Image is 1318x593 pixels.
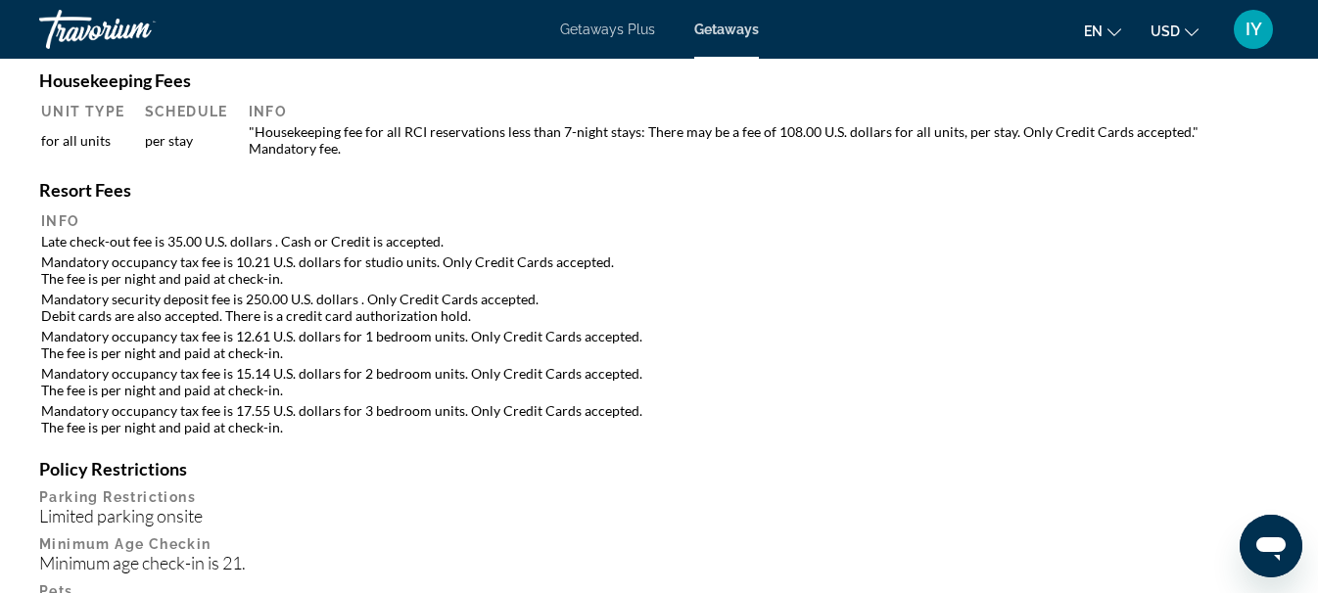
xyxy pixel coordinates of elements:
[239,103,1277,120] th: Info
[560,22,655,37] a: Getaways Plus
[1228,9,1279,50] button: User Menu
[1240,515,1302,577] iframe: Button to launch messaging window
[41,122,133,158] td: for all units
[1084,17,1121,45] button: Change language
[1246,20,1262,39] span: IY
[39,536,1279,552] p: Minimum Age Checkin
[694,22,759,37] a: Getaways
[1151,17,1199,45] button: Change currency
[41,290,1277,325] td: Mandatory security deposit fee is 250.00 U.S. dollars . Only Credit Cards accepted. Debit cards a...
[41,232,1277,251] td: Late check-out fee is 35.00 U.S. dollars . Cash or Credit is accepted.
[39,552,1279,573] div: Minimum age check-in is 21.
[239,122,1277,158] td: "Housekeeping fee for all RCI reservations less than 7-night stays: There may be a fee of 108.00 ...
[39,505,1279,526] div: Limited parking onsite
[39,179,1279,201] h4: Resort Fees
[135,122,237,158] td: per stay
[41,401,1277,436] td: Mandatory occupancy tax fee is 17.55 U.S. dollars for 3 bedroom units. Only Credit Cards accepted...
[39,69,1279,91] h4: Housekeeping Fees
[1151,23,1180,39] span: USD
[41,252,1277,288] td: Mandatory occupancy tax fee is 10.21 U.S. dollars for studio units. Only Credit Cards accepted. T...
[39,458,1279,479] h4: Policy Restrictions
[39,489,1279,505] p: Parking Restrictions
[1084,23,1103,39] span: en
[41,103,133,120] th: Unit Type
[41,364,1277,399] td: Mandatory occupancy tax fee is 15.14 U.S. dollars for 2 bedroom units. Only Credit Cards accepted...
[39,4,235,55] a: Travorium
[135,103,237,120] th: Schedule
[41,212,1277,230] th: Info
[41,327,1277,362] td: Mandatory occupancy tax fee is 12.61 U.S. dollars for 1 bedroom units. Only Credit Cards accepted...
